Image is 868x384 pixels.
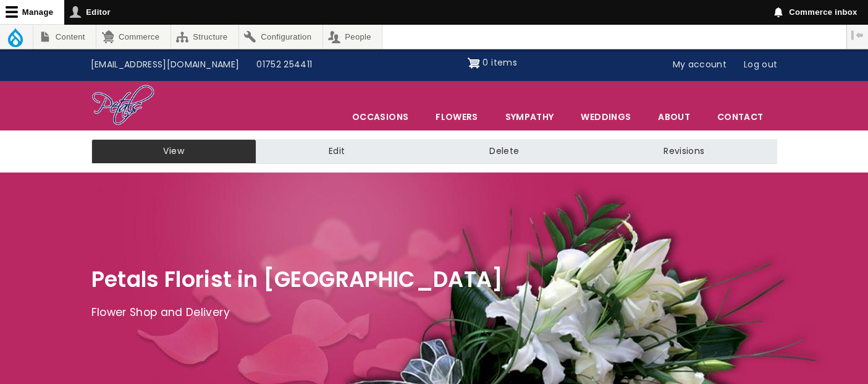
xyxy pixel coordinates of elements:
a: Log out [735,53,786,77]
a: About [645,104,703,130]
a: Sympathy [492,104,567,130]
span: Petals Florist in [GEOGRAPHIC_DATA] [91,264,504,294]
a: My account [664,53,736,77]
a: Structure [171,25,238,49]
a: 01752 254411 [248,53,321,77]
span: Occasions [339,104,421,130]
a: Configuration [239,25,322,49]
span: 0 items [482,56,516,69]
a: [EMAIL_ADDRESS][DOMAIN_NAME] [82,53,248,77]
img: Shopping cart [468,53,480,73]
img: Home [91,84,155,127]
a: Contact [704,104,776,130]
span: Weddings [568,104,644,130]
a: People [323,25,382,49]
a: Delete [417,139,591,164]
a: Content [33,25,96,49]
a: Commerce [96,25,170,49]
a: Shopping cart 0 items [468,53,517,73]
button: Vertical orientation [847,25,868,46]
a: Edit [256,139,417,164]
a: Revisions [591,139,777,164]
a: Flowers [423,104,491,130]
nav: Tabs [82,139,786,164]
a: View [91,139,256,164]
p: Flower Shop and Delivery [91,304,777,322]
